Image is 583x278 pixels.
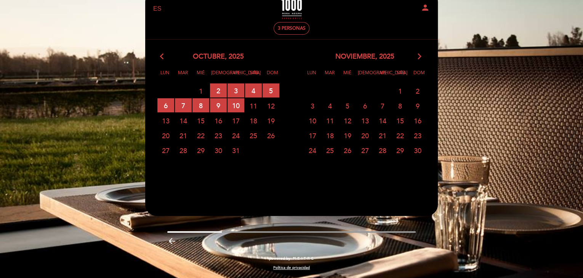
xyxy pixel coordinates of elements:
[192,98,209,112] span: 8
[374,113,391,128] span: 14
[245,83,262,97] span: 4
[339,128,356,142] span: 19
[229,69,244,83] span: Vie
[192,113,209,128] span: 15
[192,143,209,157] span: 29
[273,265,310,270] a: Política de privacidad
[421,3,430,12] i: person
[192,128,209,142] span: 22
[157,113,174,128] span: 13
[416,52,423,62] i: arrow_forward_ios
[175,128,192,142] span: 21
[227,83,244,97] span: 3
[192,84,209,98] span: 1
[376,69,391,83] span: Vie
[322,99,338,113] span: 4
[210,113,227,128] span: 16
[357,143,373,157] span: 27
[392,84,408,98] span: 1
[339,143,356,157] span: 26
[394,69,409,83] span: Sáb
[210,98,227,112] span: 9
[421,3,430,15] button: person
[175,98,192,112] span: 7
[263,99,279,113] span: 12
[193,52,244,62] span: octubre, 2025
[374,128,391,142] span: 21
[304,99,321,113] span: 3
[265,69,280,83] span: Dom
[357,99,373,113] span: 6
[160,52,167,62] i: arrow_back_ios
[409,143,426,157] span: 30
[227,128,244,142] span: 24
[392,143,408,157] span: 29
[175,143,192,157] span: 28
[193,69,208,83] span: Mié
[335,52,394,62] span: noviembre, 2025
[247,69,262,83] span: Sáb
[339,99,356,113] span: 5
[263,83,279,97] span: 5
[175,113,192,128] span: 14
[357,113,373,128] span: 13
[210,128,227,142] span: 23
[304,113,321,128] span: 10
[374,99,391,113] span: 7
[392,113,408,128] span: 15
[157,128,174,142] span: 20
[409,128,426,142] span: 23
[392,128,408,142] span: 22
[304,143,321,157] span: 24
[175,69,191,83] span: Mar
[322,69,337,83] span: Mar
[322,113,338,128] span: 11
[304,69,319,83] span: Lun
[245,113,262,128] span: 18
[227,98,244,112] span: 10
[374,143,391,157] span: 28
[263,128,279,142] span: 26
[157,143,174,157] span: 27
[210,83,227,97] span: 2
[157,69,173,83] span: Lun
[167,236,176,246] i: arrow_backward
[392,99,408,113] span: 8
[340,69,355,83] span: Mié
[157,98,174,112] span: 6
[357,128,373,142] span: 20
[245,128,262,142] span: 25
[211,69,226,83] span: [DEMOGRAPHIC_DATA]
[227,113,244,128] span: 17
[409,99,426,113] span: 9
[358,69,373,83] span: [DEMOGRAPHIC_DATA]
[269,256,314,261] a: powered by
[227,143,244,157] span: 31
[339,113,356,128] span: 12
[263,113,279,128] span: 19
[292,257,314,260] img: MEITRE
[412,69,427,83] span: Dom
[322,143,338,157] span: 25
[210,143,227,157] span: 30
[322,128,338,142] span: 18
[269,256,290,261] span: powered by
[409,84,426,98] span: 2
[304,128,321,142] span: 17
[409,113,426,128] span: 16
[245,99,262,113] span: 11
[278,26,306,31] span: 3 personas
